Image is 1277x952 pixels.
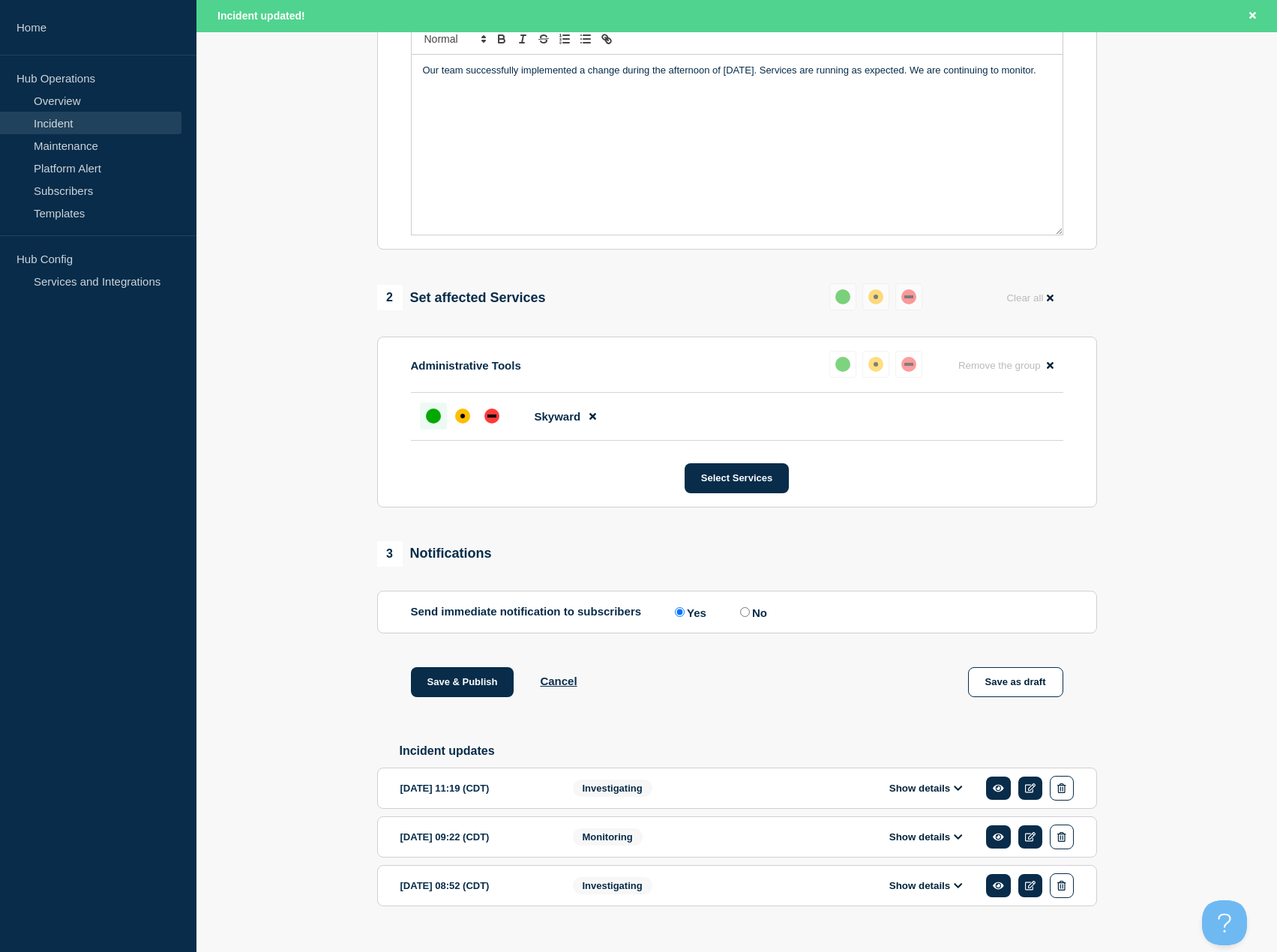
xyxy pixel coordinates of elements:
span: 3 [377,541,403,567]
div: down [484,409,499,424]
button: Show details [885,879,967,892]
button: Toggle strikethrough text [533,30,554,48]
span: Investigating [573,877,652,894]
button: Toggle ordered list [554,30,575,48]
iframe: Help Scout Beacon - Open [1202,900,1247,945]
div: up [835,289,850,304]
div: Set affected Services [377,285,546,310]
div: [DATE] 09:22 (CDT) [400,825,550,849]
button: Toggle bold text [491,30,512,48]
button: up [829,351,856,378]
h2: Incident updates [400,744,1097,758]
button: Save & Publish [411,667,514,697]
span: 2 [377,285,403,310]
button: up [829,283,856,310]
button: Remove the group [949,351,1063,380]
span: Font size [418,30,491,48]
div: Notifications [377,541,492,567]
div: up [426,409,441,424]
span: Remove the group [958,360,1041,371]
span: Monitoring [573,828,643,846]
div: affected [868,289,883,304]
div: up [835,357,850,372]
button: Show details [885,782,967,795]
div: [DATE] 11:19 (CDT) [400,776,550,801]
button: Toggle bulleted list [575,30,596,48]
button: Cancel [540,675,577,687]
button: Save as draft [968,667,1063,697]
button: down [895,351,922,378]
div: Send immediate notification to subscribers [411,605,1063,619]
label: Yes [671,605,706,619]
button: affected [862,283,889,310]
button: Select Services [685,463,789,493]
span: Incident updated! [217,10,305,22]
div: Message [412,55,1063,235]
label: No [736,605,767,619]
div: [DATE] 08:52 (CDT) [400,873,550,898]
div: down [901,289,916,304]
span: Skyward [535,410,581,423]
input: Yes [675,607,685,617]
button: down [895,283,922,310]
button: Close banner [1243,7,1262,25]
button: Show details [885,831,967,843]
p: Send immediate notification to subscribers [411,605,642,619]
div: affected [868,357,883,372]
p: Our team successfully implemented a change during the afternoon of [DATE]. Services are running a... [423,64,1051,77]
div: affected [455,409,470,424]
button: Toggle link [596,30,617,48]
button: affected [862,351,889,378]
input: No [740,607,750,617]
span: Investigating [573,780,652,797]
div: down [901,357,916,372]
p: Administrative Tools [411,359,521,372]
button: Toggle italic text [512,30,533,48]
button: Clear all [997,283,1063,313]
